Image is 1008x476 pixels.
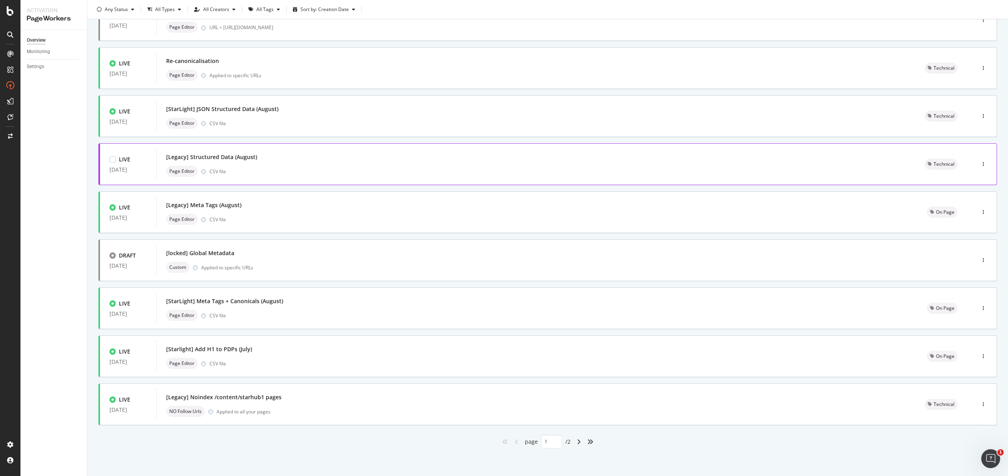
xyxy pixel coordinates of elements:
div: LIVE [119,300,130,307]
button: Any Status [94,3,137,16]
span: Page Editor [169,73,195,78]
div: [Legacy] Meta Tags (August) [166,201,241,209]
div: Re-canonicalisation [166,57,219,65]
div: angle-right [574,435,584,448]
span: Technical [934,66,954,70]
div: neutral label [166,70,198,81]
div: [StarLight] JSON Structured Data (August) [166,105,278,113]
div: [DATE] [109,263,147,269]
div: All Tags [256,7,274,12]
a: Monitoring [27,48,82,56]
div: neutral label [927,207,958,218]
span: Technical [934,402,954,407]
div: LIVE [119,107,130,115]
div: [DATE] [109,359,147,365]
span: Page Editor [169,121,195,126]
div: All Types [155,7,175,12]
div: neutral label [166,166,198,177]
button: All Types [144,3,184,16]
div: LIVE [119,396,130,404]
div: [DATE] [109,311,147,317]
div: neutral label [166,262,189,273]
div: [DATE] [109,70,147,77]
div: Applied to specific URLs [209,72,261,79]
button: All Tags [245,3,283,16]
div: neutral label [925,111,958,122]
span: Page Editor [169,169,195,174]
div: neutral label [925,159,958,170]
div: neutral label [166,214,198,225]
a: Overview [27,36,82,44]
div: CSV file [209,216,226,223]
div: DRAFT [119,252,136,259]
div: angles-right [584,435,597,448]
span: On Page [936,354,954,359]
div: Applied to all your pages [217,408,271,415]
div: [StarLight] Meta Tags + Canonicals (August) [166,297,283,305]
div: [locked] Global Metadata [166,249,234,257]
div: Any Status [105,7,128,12]
div: LIVE [119,204,130,211]
div: page / 2 [525,435,571,448]
div: [DATE] [109,119,147,125]
span: Page Editor [169,217,195,222]
div: LIVE [119,348,130,356]
div: [DATE] [109,407,147,413]
div: CSV file [209,312,226,319]
div: [DATE] [109,167,147,173]
div: neutral label [166,358,198,369]
span: Technical [934,162,954,167]
span: NO Follow Urls [169,409,202,414]
div: PageWorkers [27,14,81,23]
div: All Creators [203,7,229,12]
div: CSV file [209,120,226,127]
span: On Page [936,210,954,215]
div: Sort by: Creation Date [300,7,349,12]
div: [DATE] [109,215,147,221]
span: Page Editor [169,25,195,30]
div: [DATE] [109,22,147,29]
span: Page Editor [169,361,195,366]
div: neutral label [166,118,198,129]
div: LIVE [119,156,130,163]
div: LIVE [119,59,130,67]
iframe: Intercom live chat [981,449,1000,468]
div: Activation [27,6,81,14]
div: neutral label [927,303,958,314]
div: CSV file [209,360,226,367]
div: angles-left [499,435,511,448]
button: All Creators [191,3,239,16]
a: Settings [27,63,82,71]
div: neutral label [927,351,958,362]
div: CSV file [209,168,226,175]
div: neutral label [166,22,198,33]
span: Custom [169,265,186,270]
div: [Legacy] Noindex /content/starhub1 pages [166,393,282,401]
div: Settings [27,63,44,71]
div: Applied to specific URLs [201,264,253,271]
span: On Page [936,306,954,311]
div: URL = [URL][DOMAIN_NAME] [209,24,942,31]
div: neutral label [925,399,958,410]
div: angle-left [511,435,522,448]
div: neutral label [166,310,198,321]
div: neutral label [166,406,205,417]
div: [Legacy] Structured Data (August) [166,153,257,161]
span: 1 [997,449,1004,456]
span: Page Editor [169,313,195,318]
div: [Starlight] Add H1 to PDPs (July) [166,345,252,353]
button: Sort by: Creation Date [290,3,358,16]
span: Technical [934,114,954,119]
div: neutral label [925,63,958,74]
div: Monitoring [27,48,50,56]
div: Overview [27,36,46,44]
